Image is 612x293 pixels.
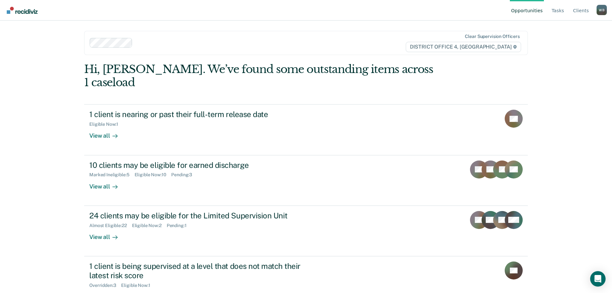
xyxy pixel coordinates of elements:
[84,155,528,206] a: 10 clients may be eligible for earned dischargeMarked Ineligible:5Eligible Now:10Pending:3View all
[89,178,125,190] div: View all
[465,34,519,39] div: Clear supervision officers
[597,5,607,15] button: Profile dropdown button
[89,122,123,127] div: Eligible Now : 1
[89,127,125,140] div: View all
[135,172,172,178] div: Eligible Now : 10
[84,206,528,256] a: 24 clients may be eligible for the Limited Supervision UnitAlmost Eligible:22Eligible Now:2Pendin...
[89,160,315,170] div: 10 clients may be eligible for earned discharge
[89,172,134,178] div: Marked Ineligible : 5
[7,7,38,14] img: Recidiviz
[84,63,439,89] div: Hi, [PERSON_NAME]. We’ve found some outstanding items across 1 caseload
[121,283,155,288] div: Eligible Now : 1
[84,104,528,155] a: 1 client is nearing or past their full-term release dateEligible Now:1View all
[590,271,606,287] div: Open Intercom Messenger
[132,223,167,228] div: Eligible Now : 2
[89,261,315,280] div: 1 client is being supervised at a level that does not match their latest risk score
[89,223,132,228] div: Almost Eligible : 22
[89,228,125,241] div: View all
[89,283,121,288] div: Overridden : 3
[406,42,521,52] span: DISTRICT OFFICE 4, [GEOGRAPHIC_DATA]
[89,211,315,220] div: 24 clients may be eligible for the Limited Supervision Unit
[89,110,315,119] div: 1 client is nearing or past their full-term release date
[167,223,192,228] div: Pending : 1
[171,172,197,178] div: Pending : 3
[597,5,607,15] div: W B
